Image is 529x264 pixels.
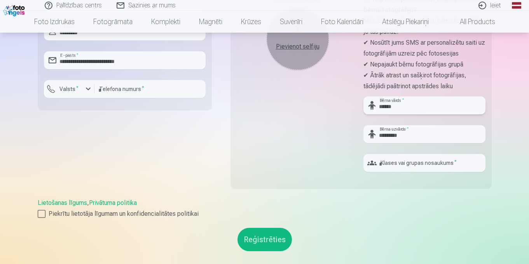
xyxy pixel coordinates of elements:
[271,11,312,33] a: Suvenīri
[142,11,190,33] a: Komplekti
[56,85,82,93] label: Valsts
[38,209,492,219] label: Piekrītu lietotāja līgumam un konfidencialitātes politikai
[373,11,438,33] a: Atslēgu piekariņi
[237,228,292,251] button: Reģistrēties
[25,11,84,33] a: Foto izdrukas
[363,59,485,70] p: ✔ Nepajaukt bērnu fotogrāfijas grupā
[190,11,232,33] a: Magnēti
[267,8,329,70] button: Pievienot selfiju
[312,11,373,33] a: Foto kalendāri
[89,199,137,206] a: Privātuma politika
[274,42,321,51] div: Pievienot selfiju
[363,70,485,92] p: ✔ Ātrāk atrast un sašķirot fotogrāfijas, tādējādi paātrinot apstrādes laiku
[363,37,485,59] p: ✔ Nosūtīt jums SMS ar personalizētu saiti uz fotogrāfijām uzreiz pēc fotosesijas
[3,3,27,16] img: /fa1
[38,198,492,219] div: ,
[84,11,142,33] a: Fotogrāmata
[232,11,271,33] a: Krūzes
[38,199,87,206] a: Lietošanas līgums
[438,11,505,33] a: All products
[44,80,94,98] button: Valsts*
